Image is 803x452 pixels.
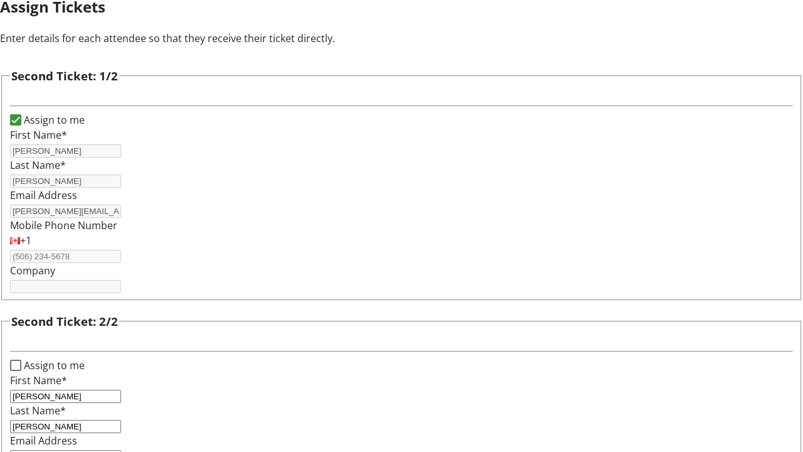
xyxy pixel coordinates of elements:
label: Company [10,264,55,277]
label: First Name* [10,374,67,387]
label: Email Address [10,434,77,448]
h3: Second Ticket: 1/2 [11,67,118,85]
label: Email Address [10,188,77,202]
input: (506) 234-5678 [10,250,121,263]
label: Last Name* [10,158,66,172]
label: Assign to me [21,112,85,127]
label: Mobile Phone Number [10,218,117,232]
label: First Name* [10,128,67,142]
label: Assign to me [21,358,85,373]
label: Last Name* [10,404,66,417]
h3: Second Ticket: 2/2 [11,313,118,330]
